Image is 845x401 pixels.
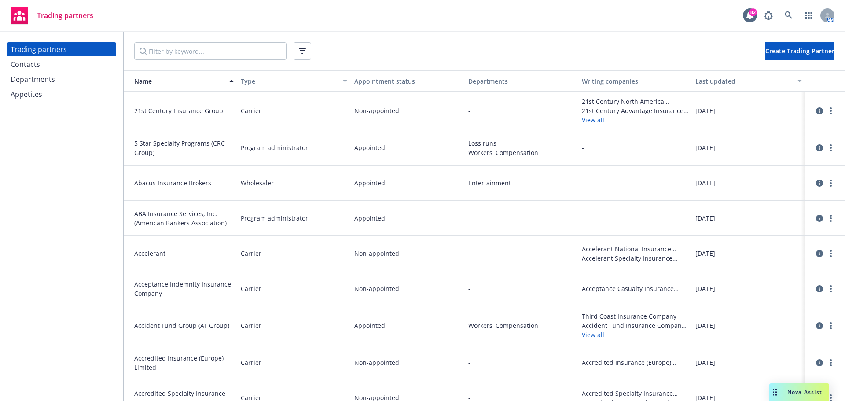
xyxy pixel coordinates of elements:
[134,42,287,60] input: Filter by keyword...
[468,358,470,367] span: -
[354,358,399,367] span: Non-appointed
[241,358,261,367] span: Carrier
[582,389,688,398] span: Accredited Specialty Insurance Company
[814,248,825,259] a: circleInformation
[814,283,825,294] a: circleInformation
[354,106,399,115] span: Non-appointed
[582,312,688,321] span: Third Coast Insurance Company
[241,213,308,223] span: Program administrator
[468,213,470,223] span: -
[465,70,578,92] button: Departments
[468,77,575,86] div: Departments
[582,284,688,293] span: Acceptance Casualty Insurance Company
[826,357,836,368] a: more
[7,42,116,56] a: Trading partners
[11,57,40,71] div: Contacts
[468,148,575,157] span: Workers' Compensation
[582,115,688,125] a: View all
[468,106,470,115] span: -
[769,383,829,401] button: Nova Assist
[780,7,797,24] a: Search
[354,249,399,258] span: Non-appointed
[582,358,688,367] span: Accredited Insurance (Europe) Limited
[800,7,818,24] a: Switch app
[468,321,575,330] span: Workers' Compensation
[7,87,116,101] a: Appetites
[582,244,688,254] span: Accelerant National Insurance Company
[354,143,385,152] span: Appointed
[468,284,470,293] span: -
[134,106,234,115] span: 21st Century Insurance Group
[134,353,234,372] span: Accredited Insurance (Europe) Limited
[582,254,688,263] span: Accelerant Specialty Insurance Company
[814,178,825,188] a: circleInformation
[695,249,715,258] span: [DATE]
[582,321,688,330] span: Accident Fund Insurance Company of America
[11,72,55,86] div: Departments
[769,383,780,401] div: Drag to move
[814,213,825,224] a: circleInformation
[826,320,836,331] a: more
[695,358,715,367] span: [DATE]
[7,57,116,71] a: Contacts
[241,106,261,115] span: Carrier
[124,70,237,92] button: Name
[241,143,308,152] span: Program administrator
[814,143,825,153] a: circleInformation
[814,357,825,368] a: circleInformation
[826,178,836,188] a: more
[826,248,836,259] a: more
[241,77,338,86] div: Type
[468,139,575,148] span: Loss runs
[826,106,836,116] a: more
[7,72,116,86] a: Departments
[237,70,351,92] button: Type
[582,106,688,115] span: 21st Century Advantage Insurance Company
[134,178,234,188] span: Abacus Insurance Brokers
[765,47,834,55] span: Create Trading Partner
[354,178,385,188] span: Appointed
[582,178,584,188] span: -
[134,321,234,330] span: Accident Fund Group (AF Group)
[582,77,688,86] div: Writing companies
[134,209,234,228] span: ABA Insurance Services, Inc. (American Bankers Association)
[695,213,715,223] span: [DATE]
[578,70,692,92] button: Writing companies
[134,280,234,298] span: Acceptance Indemnity Insurance Company
[354,321,385,330] span: Appointed
[241,284,261,293] span: Carrier
[241,321,261,330] span: Carrier
[134,249,234,258] span: Accelerant
[7,3,97,28] a: Trading partners
[692,70,805,92] button: Last updated
[241,249,261,258] span: Carrier
[814,320,825,331] a: circleInformation
[826,283,836,294] a: more
[749,8,757,16] div: 82
[695,321,715,330] span: [DATE]
[760,7,777,24] a: Report a Bug
[814,106,825,116] a: circleInformation
[11,42,67,56] div: Trading partners
[695,178,715,188] span: [DATE]
[787,388,822,396] span: Nova Assist
[826,213,836,224] a: more
[468,249,470,258] span: -
[134,139,234,157] span: 5 Star Specialty Programs (CRC Group)
[695,106,715,115] span: [DATE]
[695,143,715,152] span: [DATE]
[11,87,42,101] div: Appetites
[826,143,836,153] a: more
[582,97,688,106] span: 21st Century North America Insurance Company
[695,284,715,293] span: [DATE]
[127,77,224,86] div: Name
[354,284,399,293] span: Non-appointed
[695,77,792,86] div: Last updated
[241,178,274,188] span: Wholesaler
[354,213,385,223] span: Appointed
[582,213,584,223] span: -
[468,178,575,188] span: Entertainment
[37,12,93,19] span: Trading partners
[765,42,834,60] button: Create Trading Partner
